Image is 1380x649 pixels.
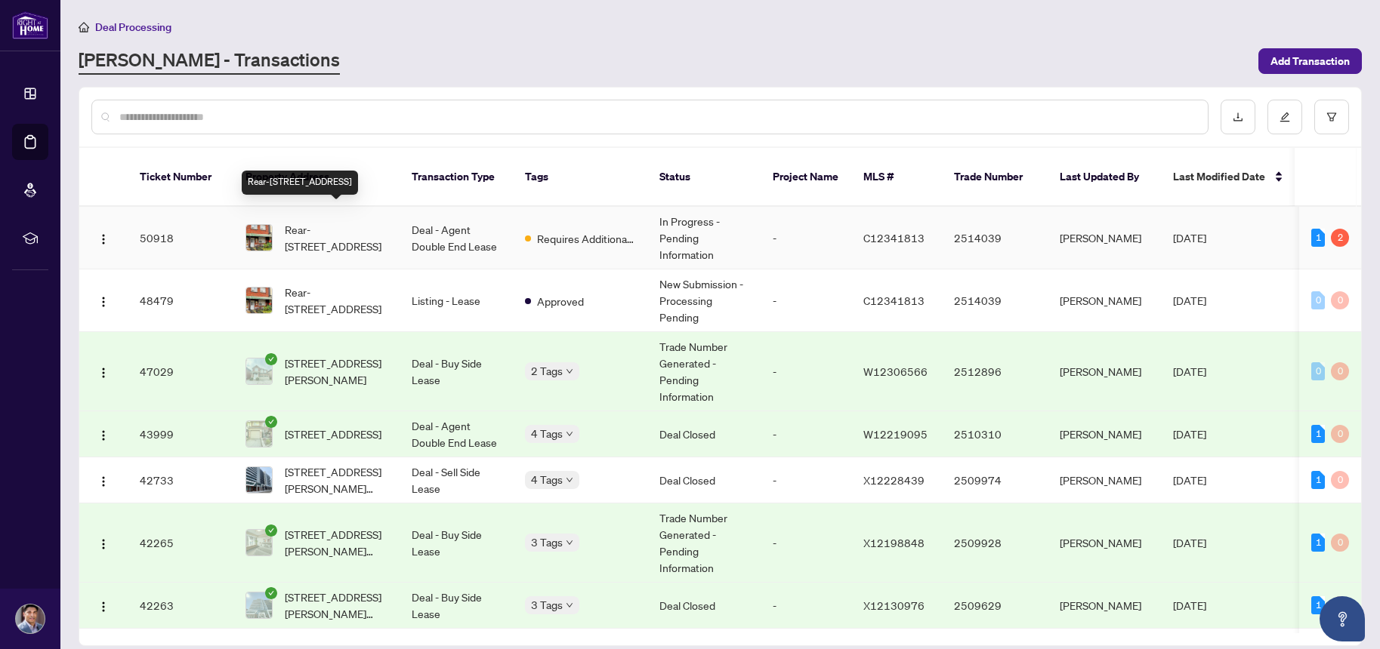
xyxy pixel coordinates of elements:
span: W12306566 [863,364,928,378]
th: Tags [513,148,647,207]
span: down [566,476,573,484]
img: Logo [97,475,110,488]
span: Add Transaction [1270,49,1350,73]
span: Rear-[STREET_ADDRESS] [285,284,387,317]
td: Deal Closed [647,457,761,503]
span: W12219095 [863,427,928,441]
span: down [566,601,573,609]
td: 42263 [128,583,233,629]
div: 0 [1311,291,1325,309]
td: Trade Number Generated - Pending Information [647,332,761,411]
td: 43999 [128,411,233,457]
div: 0 [1331,471,1349,489]
span: filter [1326,112,1337,122]
span: 3 Tags [531,596,563,614]
button: Logo [91,531,116,555]
span: [STREET_ADDRESS][PERSON_NAME][PERSON_NAME] [285,589,387,622]
span: [STREET_ADDRESS][PERSON_NAME][PERSON_NAME] [285,526,387,559]
span: 4 Tags [531,471,563,488]
span: Last Modified Date [1173,168,1265,185]
th: Last Modified Date [1161,148,1297,207]
img: thumbnail-img [246,530,272,555]
td: 2514039 [942,269,1048,332]
img: Logo [97,367,110,379]
span: [DATE] [1173,427,1206,441]
span: X12228439 [863,473,925,487]
span: [DATE] [1173,364,1206,378]
span: [STREET_ADDRESS][PERSON_NAME] [285,355,387,388]
button: Logo [91,468,116,492]
img: thumbnail-img [246,225,272,251]
span: edit [1280,112,1290,122]
td: [PERSON_NAME] [1048,207,1161,269]
td: - [761,207,851,269]
td: Deal - Sell Side Lease [400,457,513,503]
span: [DATE] [1173,473,1206,487]
img: thumbnail-img [246,288,272,313]
span: [DATE] [1173,294,1206,307]
img: Logo [97,296,110,308]
td: [PERSON_NAME] [1048,457,1161,503]
td: [PERSON_NAME] [1048,332,1161,411]
a: [PERSON_NAME] - Transactions [79,48,340,75]
div: 1 [1311,596,1325,614]
td: - [761,457,851,503]
th: MLS # [851,148,942,207]
span: down [566,430,573,438]
span: Rear-[STREET_ADDRESS] [285,221,387,254]
button: edit [1267,100,1302,134]
td: 2512896 [942,332,1048,411]
img: Logo [97,233,110,245]
span: Requires Additional Docs [537,230,635,247]
div: 0 [1331,425,1349,443]
th: Ticket Number [128,148,233,207]
span: [DATE] [1173,231,1206,245]
div: 0 [1331,534,1349,552]
span: X12198848 [863,536,925,549]
td: [PERSON_NAME] [1048,411,1161,457]
td: - [761,503,851,583]
th: Project Name [761,148,851,207]
img: logo [12,11,48,39]
img: thumbnail-img [246,358,272,384]
td: 2510310 [942,411,1048,457]
img: Logo [97,538,110,550]
span: [DATE] [1173,598,1206,612]
img: Profile Icon [16,604,45,633]
button: Logo [91,226,116,250]
img: thumbnail-img [246,421,272,447]
td: - [761,583,851,629]
th: Last Updated By [1048,148,1161,207]
span: [DATE] [1173,536,1206,549]
span: 3 Tags [531,534,563,551]
td: 50918 [128,207,233,269]
button: Open asap [1320,596,1365,641]
span: [STREET_ADDRESS] [285,426,381,442]
td: Deal Closed [647,583,761,629]
button: filter [1314,100,1349,134]
td: 42733 [128,457,233,503]
span: check-circle [265,524,277,537]
span: down [566,539,573,546]
span: down [566,368,573,375]
span: download [1233,112,1243,122]
span: 2 Tags [531,362,563,380]
td: - [761,411,851,457]
button: Logo [91,593,116,617]
td: Deal - Agent Double End Lease [400,411,513,457]
div: 1 [1311,471,1325,489]
button: Logo [91,422,116,446]
td: 2514039 [942,207,1048,269]
div: 2 [1331,229,1349,247]
th: Transaction Type [400,148,513,207]
td: Deal - Agent Double End Lease [400,207,513,269]
img: Logo [97,429,110,441]
span: Approved [537,293,584,309]
img: Logo [97,601,110,613]
button: Logo [91,288,116,312]
span: 4 Tags [531,425,563,442]
div: Rear-[STREET_ADDRESS] [242,171,358,195]
td: New Submission - Processing Pending [647,269,761,332]
th: Trade Number [942,148,1048,207]
span: check-circle [265,416,277,428]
